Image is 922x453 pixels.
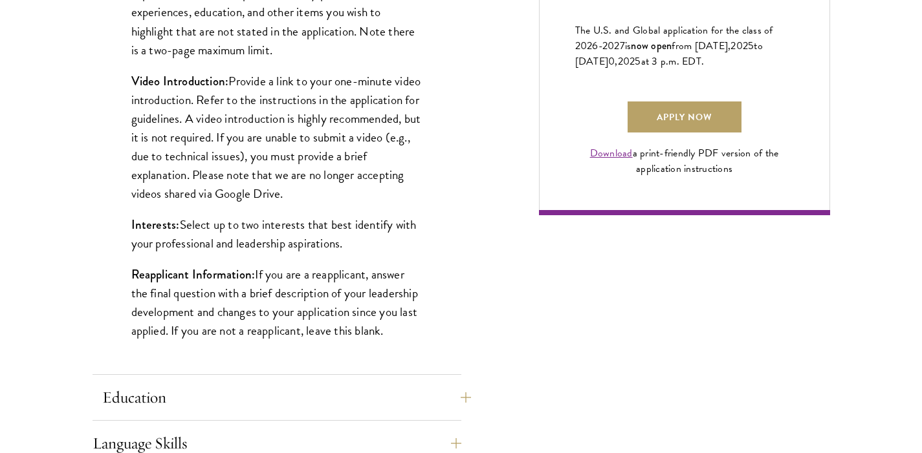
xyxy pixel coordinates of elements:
[631,38,672,53] span: now open
[131,72,229,90] strong: Video Introduction:
[590,145,633,161] a: Download
[618,54,635,69] span: 202
[608,54,615,69] span: 0
[730,38,748,54] span: 202
[598,38,620,54] span: -202
[635,54,641,69] span: 5
[592,38,598,54] span: 6
[575,145,794,176] div: a print-friendly PDF version of the application instructions
[575,38,763,69] span: to [DATE]
[131,266,256,283] strong: Reapplicant Information:
[628,101,741,132] a: Apply Now
[131,265,423,340] p: If you are a reapplicant, answer the final question with a brief description of your leadership d...
[131,72,423,203] p: Provide a link to your one-minute video introduction. Refer to the instructions in the applicatio...
[620,38,625,54] span: 7
[615,54,617,69] span: ,
[748,38,754,54] span: 5
[131,216,180,233] strong: Interests:
[641,54,705,69] span: at 3 p.m. EDT.
[672,38,730,54] span: from [DATE],
[102,382,471,413] button: Education
[625,38,631,54] span: is
[575,23,773,54] span: The U.S. and Global application for the class of 202
[131,215,423,253] p: Select up to two interests that best identify with your professional and leadership aspirations.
